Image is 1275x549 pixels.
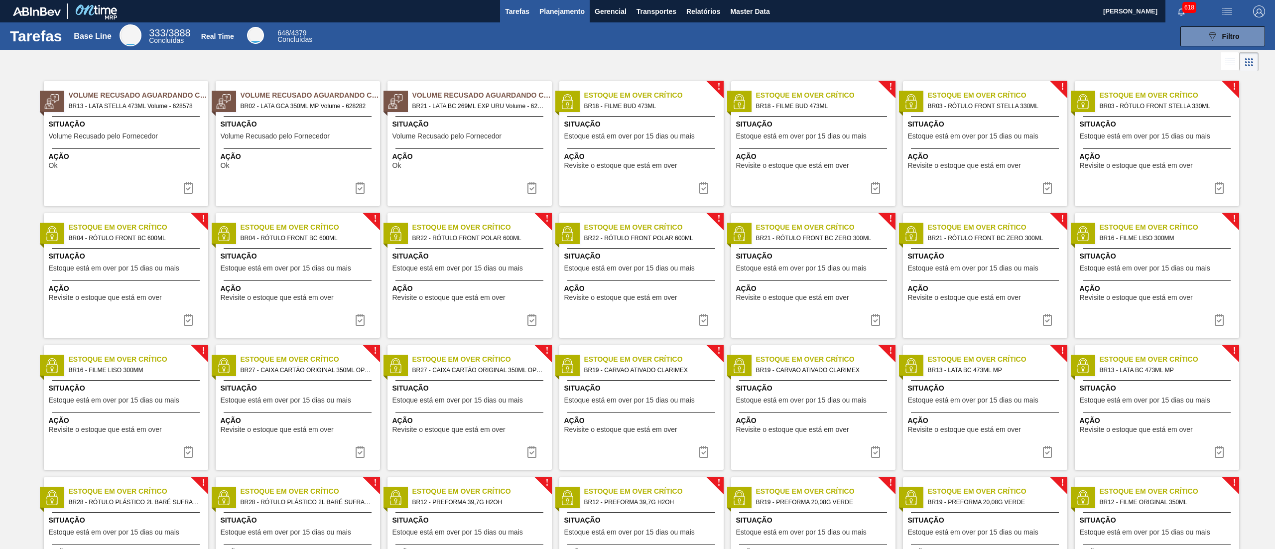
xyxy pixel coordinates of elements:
img: status [732,490,747,505]
span: Situação [221,383,378,394]
span: Estoque está em over por 15 dias ou mais [392,529,523,536]
img: status [44,226,59,241]
span: Estoque está em over por 15 dias ou mais [49,265,179,272]
div: Real Time [277,30,312,43]
span: Estoque em Over Crítico [756,486,895,497]
span: Estoque em Over Crítico [1100,90,1239,101]
div: Base Line [149,29,190,44]
span: Estoque está em over por 15 dias ou mais [736,529,867,536]
div: Completar tarefa: 30310696 [692,442,716,462]
span: Estoque em Over Crítico [584,90,724,101]
div: Completar tarefa: 30310689 [692,178,716,198]
span: ! [1233,83,1236,91]
img: icon-task complete [698,446,710,458]
span: Estoque está em over por 15 dias ou mais [736,397,867,404]
span: ! [889,215,892,223]
img: status [44,94,59,109]
button: icon-task complete [692,310,716,330]
img: status [44,490,59,505]
span: Ação [564,415,721,426]
span: Estoque em Over Crítico [1100,222,1239,233]
span: BR28 - RÓTULO PLÁSTICO 2L BARÉ SUFRAMA AH [69,497,200,508]
span: BR19 - PREFORMA 20,08G VERDE [928,497,1059,508]
span: Situação [564,383,721,394]
img: icon-task complete [1041,182,1053,194]
span: Estoque está em over por 15 dias ou mais [392,397,523,404]
span: 333 [149,27,165,38]
span: Revisite o estoque que está em over [392,426,506,433]
img: icon-task-complete [354,182,366,194]
span: Estoque em Over Crítico [241,486,380,497]
img: status [44,358,59,373]
span: Ação [908,283,1065,294]
button: icon-task-complete [348,178,372,198]
span: Planejamento [539,5,585,17]
div: Completar tarefa: 30310694 [176,442,200,462]
span: Situação [49,383,206,394]
span: BR13 - LATA STELLA 473ML Volume - 628578 [69,101,200,112]
span: Master Data [730,5,769,17]
span: ! [545,215,548,223]
span: / 3888 [149,27,190,38]
span: Estoque em Over Crítico [412,354,552,365]
span: Situação [49,119,206,130]
span: ! [1061,347,1064,355]
span: Revisite o estoque que está em over [908,162,1021,169]
span: Situação [49,515,206,526]
span: Tarefas [505,5,529,17]
span: ! [717,479,720,487]
button: icon-task-complete [176,178,200,198]
span: BR12 - PREFORMA 39,7G H2OH [412,497,544,508]
span: Situação [392,383,549,394]
span: ! [889,347,892,355]
button: icon-task complete [348,442,372,462]
span: ! [717,347,720,355]
div: Real Time [201,32,234,40]
span: Situação [1080,119,1237,130]
span: BR03 - RÓTULO FRONT STELLA 330ML [928,101,1059,112]
span: Gerencial [595,5,627,17]
img: status [560,226,575,241]
span: Estoque está em over por 15 dias ou mais [736,133,867,140]
span: Estoque está em over por 15 dias ou mais [49,397,179,404]
button: icon-task complete [692,442,716,462]
span: Estoque em Over Crítico [412,486,552,497]
span: Estoque em Over Crítico [756,222,895,233]
span: ! [1233,347,1236,355]
span: Ação [1080,415,1237,426]
img: icon-task complete [182,314,194,326]
span: Estoque em Over Crítico [1100,486,1239,497]
span: Situação [736,119,893,130]
button: icon-task complete [1207,178,1231,198]
img: status [732,226,747,241]
div: Completar tarefa: 30310697 [1207,442,1231,462]
span: Revisite o estoque que está em over [1080,426,1193,433]
div: Completar tarefa: 30310690 [1035,178,1059,198]
img: icon-task complete [354,446,366,458]
img: userActions [1221,5,1233,17]
span: BR03 - RÓTULO FRONT STELLA 330ML [1100,101,1231,112]
img: status [903,358,918,373]
span: Situação [392,251,549,262]
span: BR21 - RÓTULO FRONT BC ZERO 300ML [928,233,1059,244]
button: icon-task complete [1035,442,1059,462]
span: Revisite o estoque que está em over [736,294,849,301]
img: icon-task complete [1213,314,1225,326]
div: Visão em Cards [1240,52,1259,71]
span: ! [1233,215,1236,223]
span: Estoque está em over por 15 dias ou mais [736,265,867,272]
span: ! [1061,479,1064,487]
img: status [216,94,231,109]
div: Completar tarefa: 30310691 [176,310,200,330]
span: Revisite o estoque que está em over [1080,294,1193,301]
img: icon-task complete [870,182,882,194]
img: icon-task complete [1213,446,1225,458]
button: icon-task complete [1035,310,1059,330]
button: icon-task complete [864,442,888,462]
span: Ok [392,162,401,169]
span: Situação [908,119,1065,130]
span: ! [1233,479,1236,487]
span: Ação [908,415,1065,426]
div: Completar tarefa: 30314204 [348,178,372,198]
img: TNhmsLtSVTkK8tSr43FrP2fwEKptu5GPRR3wAAAABJRU5ErkJggg== [13,7,61,16]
